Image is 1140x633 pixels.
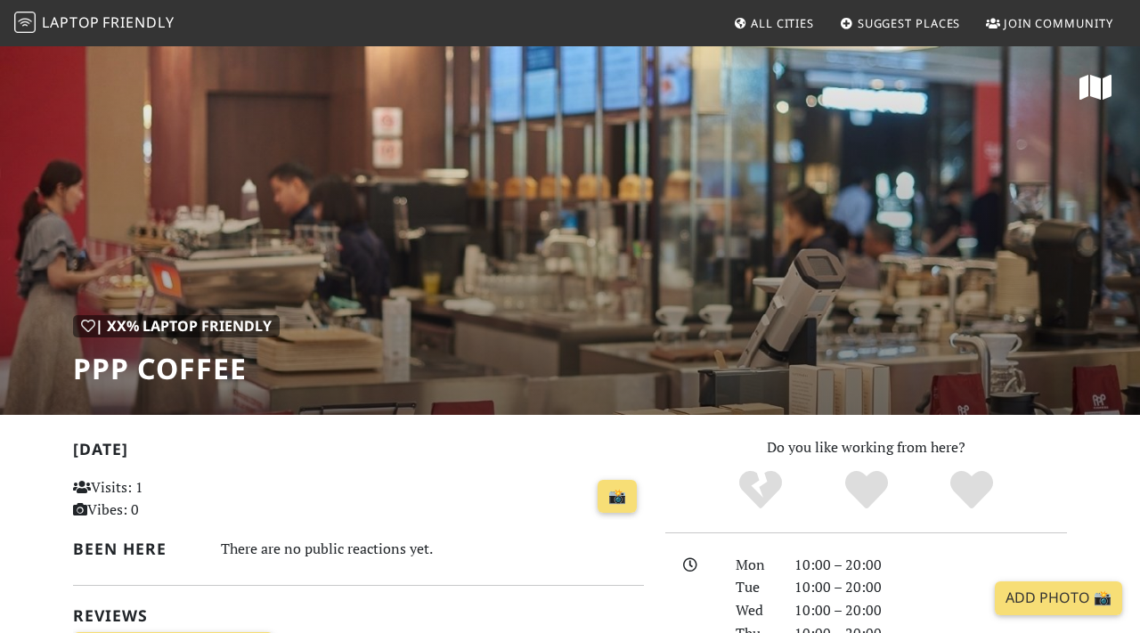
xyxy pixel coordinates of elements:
a: 📸 [598,480,637,514]
span: Friendly [102,12,174,32]
a: LaptopFriendly LaptopFriendly [14,8,175,39]
div: There are no public reactions yet. [221,536,644,562]
span: All Cities [751,15,814,31]
h1: PPP Coffee [73,352,280,385]
div: Wed [725,599,784,622]
div: 10:00 – 20:00 [784,576,1078,599]
div: No [707,468,813,513]
h2: Been here [73,540,199,558]
div: 10:00 – 20:00 [784,599,1078,622]
p: Visits: 1 Vibes: 0 [73,476,249,522]
div: Yes [813,468,919,513]
a: Add Photo 📸 [995,581,1122,615]
p: Do you like working from here? [665,436,1067,459]
div: Tue [725,576,784,599]
h2: [DATE] [73,440,644,466]
a: All Cities [726,7,821,39]
span: Laptop [42,12,100,32]
div: 10:00 – 20:00 [784,554,1078,577]
h2: Reviews [73,606,644,625]
div: Definitely! [919,468,1025,513]
a: Join Community [979,7,1120,39]
img: LaptopFriendly [14,12,36,33]
span: Suggest Places [858,15,961,31]
a: Suggest Places [833,7,968,39]
div: | XX% Laptop Friendly [73,315,280,338]
span: Join Community [1004,15,1113,31]
div: Mon [725,554,784,577]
